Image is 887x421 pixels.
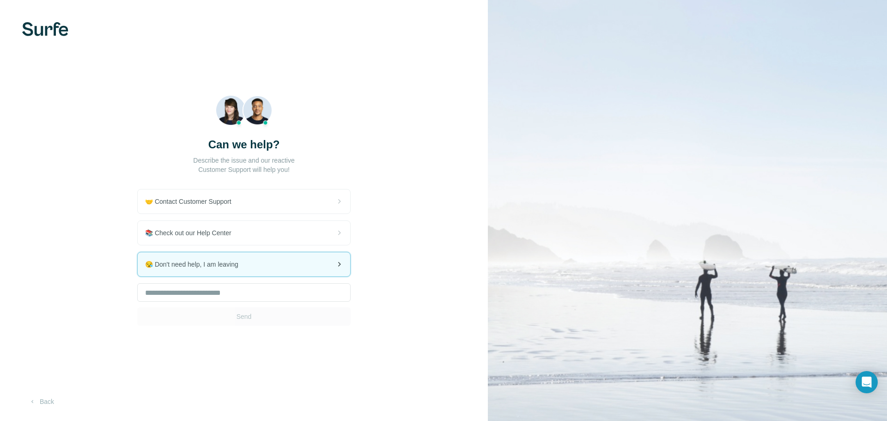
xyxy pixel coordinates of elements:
button: Back [22,393,61,410]
span: 😪 Don't need help, I am leaving [145,260,246,269]
h3: Can we help? [208,137,280,152]
p: Describe the issue and our reactive [193,156,294,165]
img: Beach Photo [216,95,273,130]
span: 📚 Check out our Help Center [145,228,239,238]
div: Open Intercom Messenger [856,371,878,393]
span: 🤝 Contact Customer Support [145,197,239,206]
p: Customer Support will help you! [198,165,290,174]
img: Surfe's logo [22,22,68,36]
